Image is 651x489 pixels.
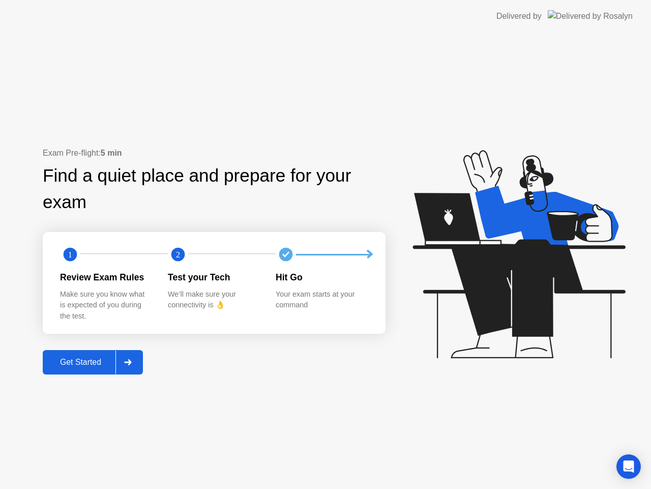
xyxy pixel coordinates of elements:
[276,271,367,284] div: Hit Go
[43,147,386,159] div: Exam Pre-flight:
[548,10,633,22] img: Delivered by Rosalyn
[43,350,143,375] button: Get Started
[43,162,386,216] div: Find a quiet place and prepare for your exam
[176,250,180,260] text: 2
[101,149,122,157] b: 5 min
[68,250,72,260] text: 1
[46,358,115,367] div: Get Started
[168,289,259,311] div: We’ll make sure your connectivity is 👌
[276,289,367,311] div: Your exam starts at your command
[60,271,152,284] div: Review Exam Rules
[616,454,641,479] div: Open Intercom Messenger
[496,10,542,22] div: Delivered by
[168,271,259,284] div: Test your Tech
[60,289,152,322] div: Make sure you know what is expected of you during the test.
